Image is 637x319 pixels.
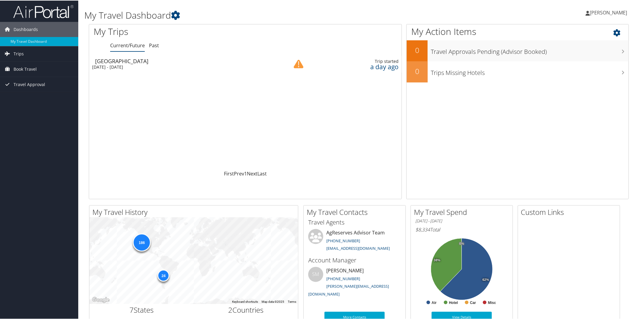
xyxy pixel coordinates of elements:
[262,299,284,303] span: Map data ©2025
[432,300,437,304] text: Air
[247,170,257,176] a: Next
[326,245,390,250] a: [EMAIL_ADDRESS][DOMAIN_NAME]
[431,65,629,76] h3: Trips Missing Hotels
[326,237,360,243] a: [PHONE_NUMBER]
[434,258,440,262] tspan: 38%
[110,42,145,48] a: Current/Future
[415,226,430,232] span: $8,334
[92,206,298,217] h2: My Travel History
[232,299,258,303] button: Keyboard shortcuts
[91,296,111,303] a: Open this area in Google Maps (opens a new window)
[308,256,401,264] h3: Account Manager
[407,40,629,61] a: 0Travel Approvals Pending (Advisor Booked)
[308,266,323,281] div: SM
[459,241,464,245] tspan: 0%
[14,76,45,91] span: Travel Approval
[521,206,620,217] h2: Custom Links
[149,42,159,48] a: Past
[198,304,294,314] h2: Countries
[324,63,399,69] div: a day ago
[224,170,234,176] a: First
[449,300,458,304] text: Hotel
[294,59,303,68] img: alert-flat-solid-caution.png
[13,4,73,18] img: airportal-logo.png
[14,61,37,76] span: Book Travel
[91,296,111,303] img: Google
[92,64,271,69] div: [DATE] - [DATE]
[133,233,151,251] div: 186
[586,3,633,21] a: [PERSON_NAME]
[305,228,404,253] li: AgReserves Advisor Team
[407,61,629,82] a: 0Trips Missing Hotels
[129,304,134,314] span: 7
[590,9,627,15] span: [PERSON_NAME]
[228,304,232,314] span: 2
[407,25,629,37] h1: My Action Items
[415,218,508,223] h6: [DATE] - [DATE]
[305,266,404,299] li: [PERSON_NAME]
[326,275,360,281] a: [PHONE_NUMBER]
[431,44,629,55] h3: Travel Approvals Pending (Advisor Booked)
[288,299,296,303] a: Terms (opens in new tab)
[14,21,38,36] span: Dashboards
[483,277,489,281] tspan: 62%
[234,170,244,176] a: Prev
[324,58,399,63] div: Trip started
[157,269,169,281] div: 24
[14,46,24,61] span: Trips
[94,304,189,314] h2: States
[84,8,450,21] h1: My Travel Dashboard
[308,283,389,296] a: [PERSON_NAME][EMAIL_ADDRESS][DOMAIN_NAME]
[407,66,428,76] h2: 0
[415,226,508,232] h6: Total
[407,45,428,55] h2: 0
[414,206,513,217] h2: My Travel Spend
[257,170,267,176] a: Last
[488,300,496,304] text: Misc
[308,218,401,226] h3: Travel Agents
[244,170,247,176] a: 1
[470,300,476,304] text: Car
[307,206,406,217] h2: My Travel Contacts
[94,25,267,37] h1: My Trips
[95,58,274,63] div: [GEOGRAPHIC_DATA]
